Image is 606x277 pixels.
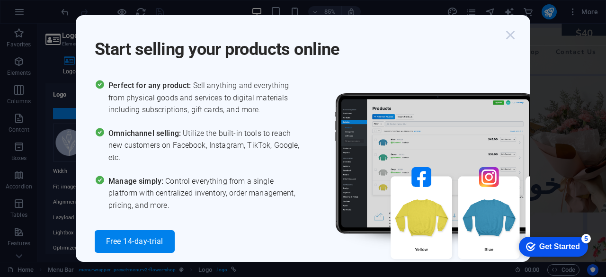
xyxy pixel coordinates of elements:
span: Control everything from a single platform with centralized inventory, order management, pricing, ... [108,175,303,212]
h1: Start selling your products online [95,27,502,61]
span: Sell anything and everything from physical goods and services to digital materials including subs... [108,80,303,116]
span: Perfect for any product: [108,81,193,90]
span: Manage simply: [108,177,165,186]
span: Utilize the built-in tools to reach new customers on Facebook, Instagram, TikTok, Google, etc. [108,127,303,164]
div: Get Started [28,10,69,19]
span: Free 14-day-trial [106,238,163,245]
div: 5 [70,2,80,11]
div: Get Started 5 items remaining, 0% complete [8,5,77,25]
button: Free 14-day-trial [95,230,175,253]
span: Omnichannel selling: [108,129,183,138]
